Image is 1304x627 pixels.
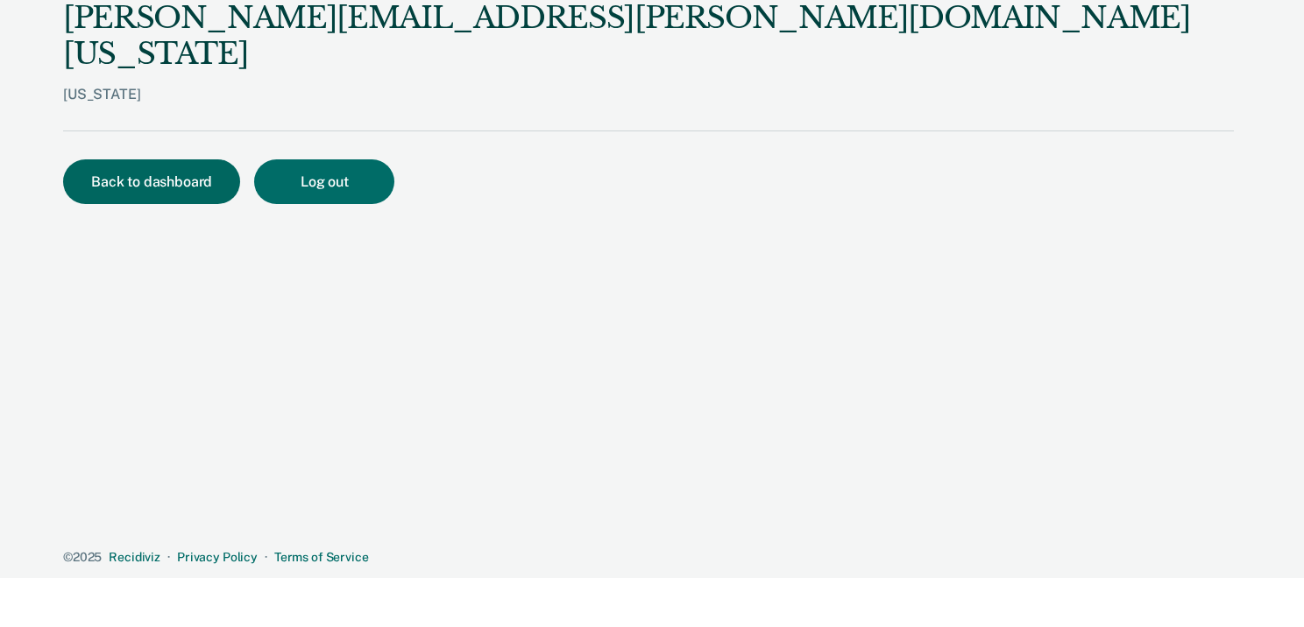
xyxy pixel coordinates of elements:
button: Back to dashboard [63,159,240,204]
a: Terms of Service [274,550,369,564]
div: [US_STATE] [63,86,1234,130]
a: Back to dashboard [63,175,254,189]
a: Privacy Policy [177,550,258,564]
a: Recidiviz [109,550,160,564]
button: Log out [254,159,394,204]
span: © 2025 [63,550,102,564]
div: · · [63,550,1234,565]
